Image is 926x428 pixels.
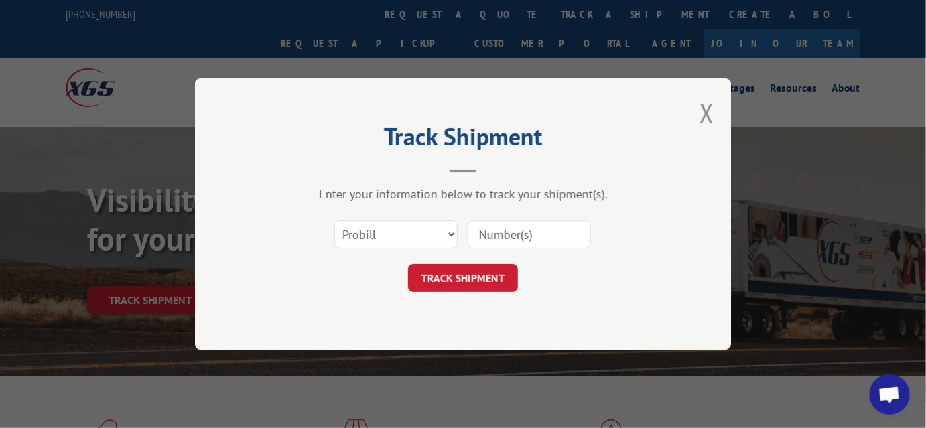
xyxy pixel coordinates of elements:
[870,374,910,415] div: Open chat
[700,95,714,131] button: Close modal
[262,186,664,202] div: Enter your information below to track your shipment(s).
[468,220,591,248] input: Number(s)
[262,127,664,153] h2: Track Shipment
[408,264,518,292] button: TRACK SHIPMENT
